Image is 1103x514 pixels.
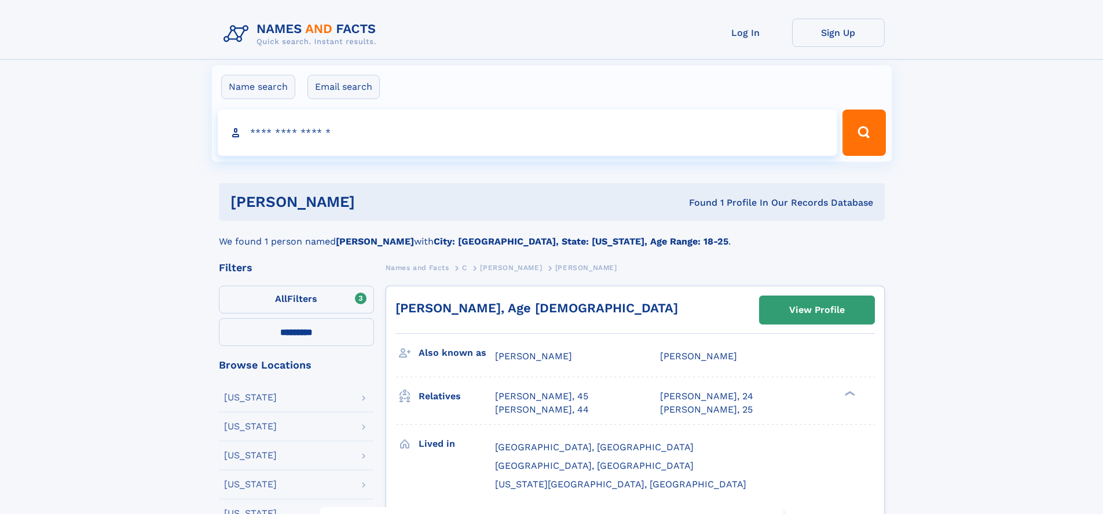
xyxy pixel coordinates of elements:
a: [PERSON_NAME], 44 [495,403,589,416]
button: Search Button [842,110,885,156]
h3: Also known as [419,343,495,363]
a: Names and Facts [386,260,449,275]
h1: [PERSON_NAME] [230,195,522,209]
span: All [275,293,287,304]
b: City: [GEOGRAPHIC_DATA], State: [US_STATE], Age Range: 18-25 [434,236,728,247]
input: search input [218,110,838,156]
div: ❯ [842,390,856,398]
div: Found 1 Profile In Our Records Database [522,196,873,209]
a: C [462,260,467,275]
a: [PERSON_NAME], Age [DEMOGRAPHIC_DATA] [395,301,678,315]
a: Sign Up [792,19,885,47]
div: [US_STATE] [224,422,277,431]
a: [PERSON_NAME] [480,260,542,275]
span: [GEOGRAPHIC_DATA], [GEOGRAPHIC_DATA] [495,442,694,453]
a: Log In [699,19,792,47]
div: [US_STATE] [224,393,277,402]
span: [PERSON_NAME] [555,264,617,272]
span: [US_STATE][GEOGRAPHIC_DATA], [GEOGRAPHIC_DATA] [495,479,746,490]
label: Email search [307,75,380,99]
b: [PERSON_NAME] [336,236,414,247]
a: [PERSON_NAME], 25 [660,403,753,416]
label: Name search [221,75,295,99]
span: [PERSON_NAME] [480,264,542,272]
a: [PERSON_NAME], 45 [495,390,588,403]
div: [US_STATE] [224,451,277,460]
label: Filters [219,286,374,313]
div: View Profile [789,297,845,323]
img: Logo Names and Facts [219,19,386,50]
span: [PERSON_NAME] [660,351,737,362]
span: [PERSON_NAME] [495,351,572,362]
div: We found 1 person named with . [219,221,885,249]
a: [PERSON_NAME], 24 [660,390,753,403]
div: [US_STATE] [224,480,277,489]
h3: Relatives [419,387,495,406]
span: C [462,264,467,272]
span: [GEOGRAPHIC_DATA], [GEOGRAPHIC_DATA] [495,460,694,471]
h3: Lived in [419,434,495,454]
div: Filters [219,263,374,273]
a: View Profile [760,296,874,324]
div: Browse Locations [219,360,374,370]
